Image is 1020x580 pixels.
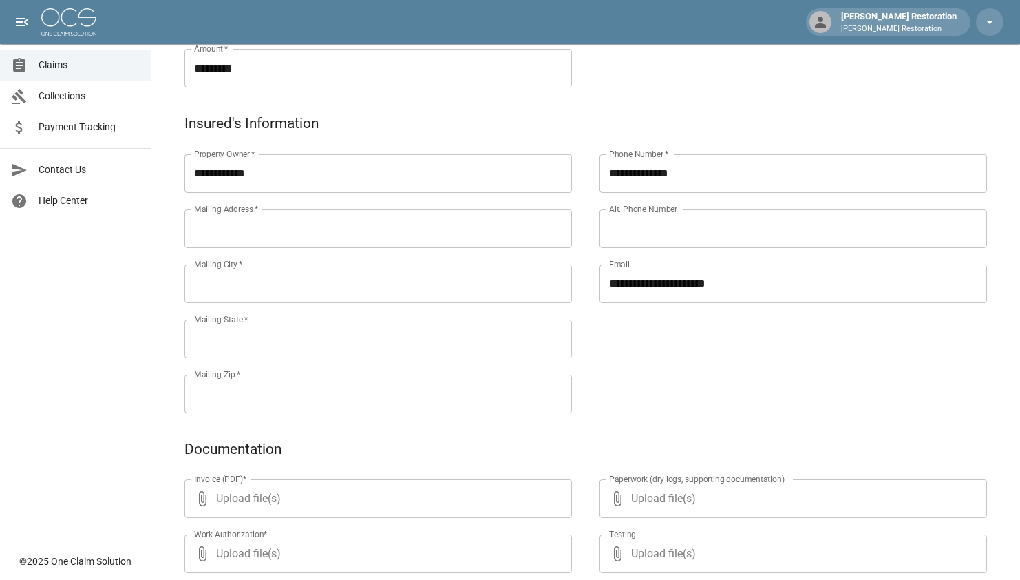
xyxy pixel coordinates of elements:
label: Alt. Phone Number [609,203,677,215]
label: Phone Number [609,148,668,160]
label: Work Authorization* [194,528,268,540]
label: Testing [609,528,636,540]
span: Claims [39,58,140,72]
label: Amount [194,43,229,54]
div: © 2025 One Claim Solution [19,555,131,568]
span: Help Center [39,194,140,208]
span: Collections [39,89,140,103]
label: Invoice (PDF)* [194,473,247,485]
label: Mailing Zip [194,369,241,380]
span: Upload file(s) [631,535,950,573]
span: Upload file(s) [216,479,535,518]
label: Paperwork (dry logs, supporting documentation) [609,473,785,485]
label: Mailing State [194,313,248,325]
img: ocs-logo-white-transparent.png [41,8,96,36]
span: Upload file(s) [216,535,535,573]
button: open drawer [8,8,36,36]
div: [PERSON_NAME] Restoration [836,10,962,34]
label: Mailing Address [194,203,258,215]
label: Property Owner [194,148,255,160]
label: Email [609,258,630,270]
span: Payment Tracking [39,120,140,134]
label: Mailing City [194,258,243,270]
p: [PERSON_NAME] Restoration [841,23,957,35]
span: Contact Us [39,163,140,177]
span: Upload file(s) [631,479,950,518]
